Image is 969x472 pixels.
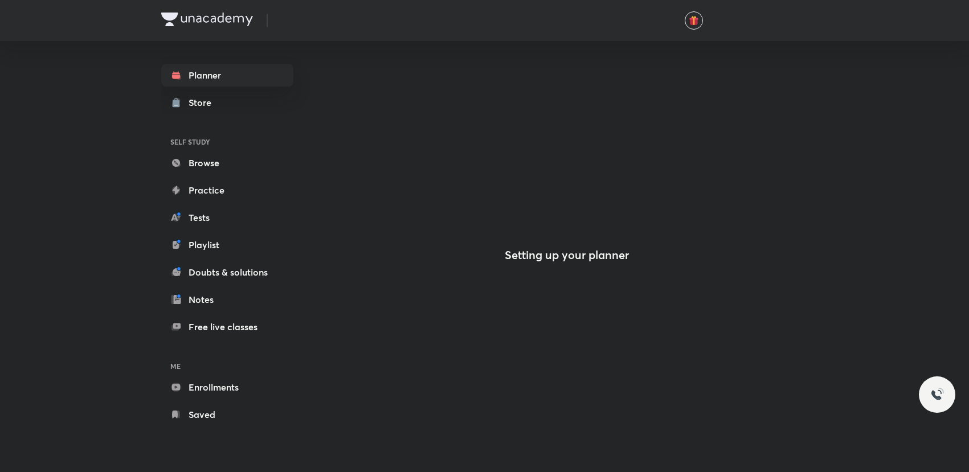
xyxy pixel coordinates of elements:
a: Tests [161,206,293,229]
img: Company Logo [161,13,253,26]
a: Company Logo [161,13,253,29]
button: avatar [685,11,703,30]
h4: Setting up your planner [505,248,629,262]
a: Notes [161,288,293,311]
img: ttu [930,388,944,401]
a: Browse [161,151,293,174]
img: avatar [689,15,699,26]
a: Store [161,91,293,114]
a: Free live classes [161,315,293,338]
a: Planner [161,64,293,87]
h6: ME [161,356,293,376]
a: Saved [161,403,293,426]
h6: SELF STUDY [161,132,293,151]
a: Playlist [161,233,293,256]
div: Store [189,96,218,109]
a: Practice [161,179,293,202]
a: Doubts & solutions [161,261,293,284]
a: Enrollments [161,376,293,399]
